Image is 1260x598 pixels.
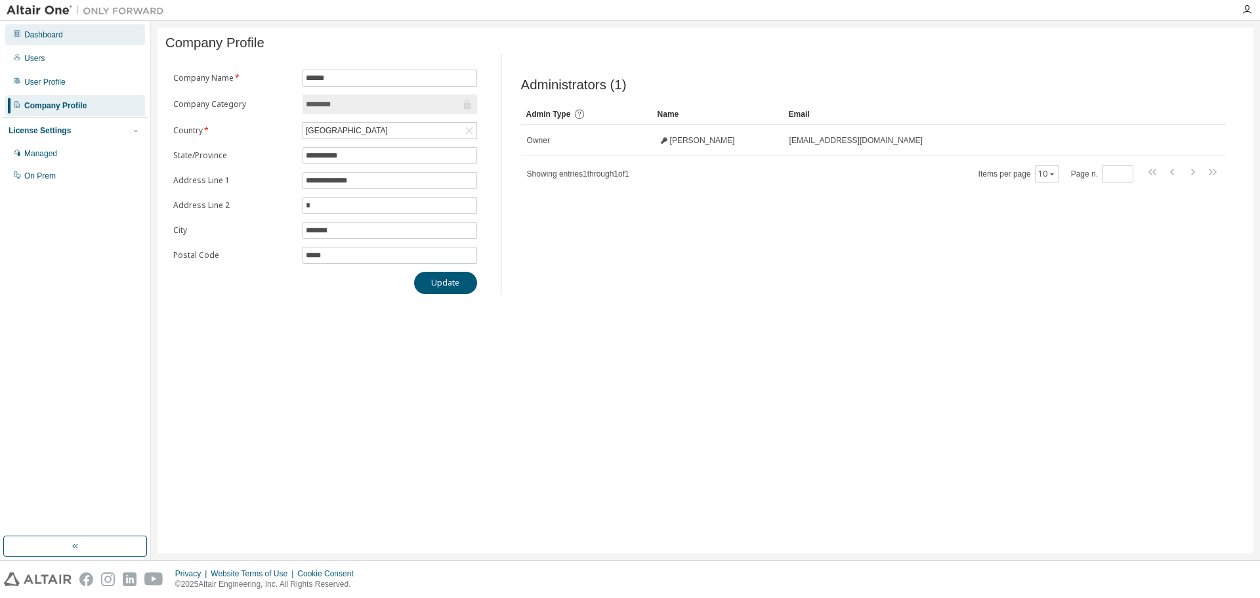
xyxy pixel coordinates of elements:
span: Items per page [978,165,1059,182]
label: Postal Code [173,250,295,261]
div: Name [658,104,778,125]
div: Email [789,104,1189,125]
span: Admin Type [526,110,571,119]
span: [EMAIL_ADDRESS][DOMAIN_NAME] [789,135,923,146]
label: Company Category [173,99,295,110]
button: Update [414,272,477,294]
div: Privacy [175,568,211,579]
label: Address Line 1 [173,175,295,186]
span: Page n. [1071,165,1133,182]
img: Altair One [7,4,171,17]
span: Showing entries 1 through 1 of 1 [527,169,629,179]
div: License Settings [9,125,71,136]
button: 10 [1038,169,1056,179]
div: On Prem [24,171,56,181]
label: City [173,225,295,236]
div: Users [24,53,45,64]
span: Administrators (1) [521,77,627,93]
span: [PERSON_NAME] [670,135,735,146]
label: State/Province [173,150,295,161]
span: Owner [527,135,550,146]
span: Company Profile [165,35,264,51]
div: [GEOGRAPHIC_DATA] [303,123,476,139]
img: linkedin.svg [123,572,136,586]
div: Managed [24,148,57,159]
label: Country [173,125,295,136]
div: Company Profile [24,100,87,111]
img: facebook.svg [79,572,93,586]
div: Dashboard [24,30,63,40]
p: © 2025 Altair Engineering, Inc. All Rights Reserved. [175,579,362,590]
img: youtube.svg [144,572,163,586]
div: Website Terms of Use [211,568,297,579]
label: Company Name [173,73,295,83]
img: altair_logo.svg [4,572,72,586]
div: Cookie Consent [297,568,361,579]
img: instagram.svg [101,572,115,586]
label: Address Line 2 [173,200,295,211]
div: User Profile [24,77,66,87]
div: [GEOGRAPHIC_DATA] [304,123,390,138]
